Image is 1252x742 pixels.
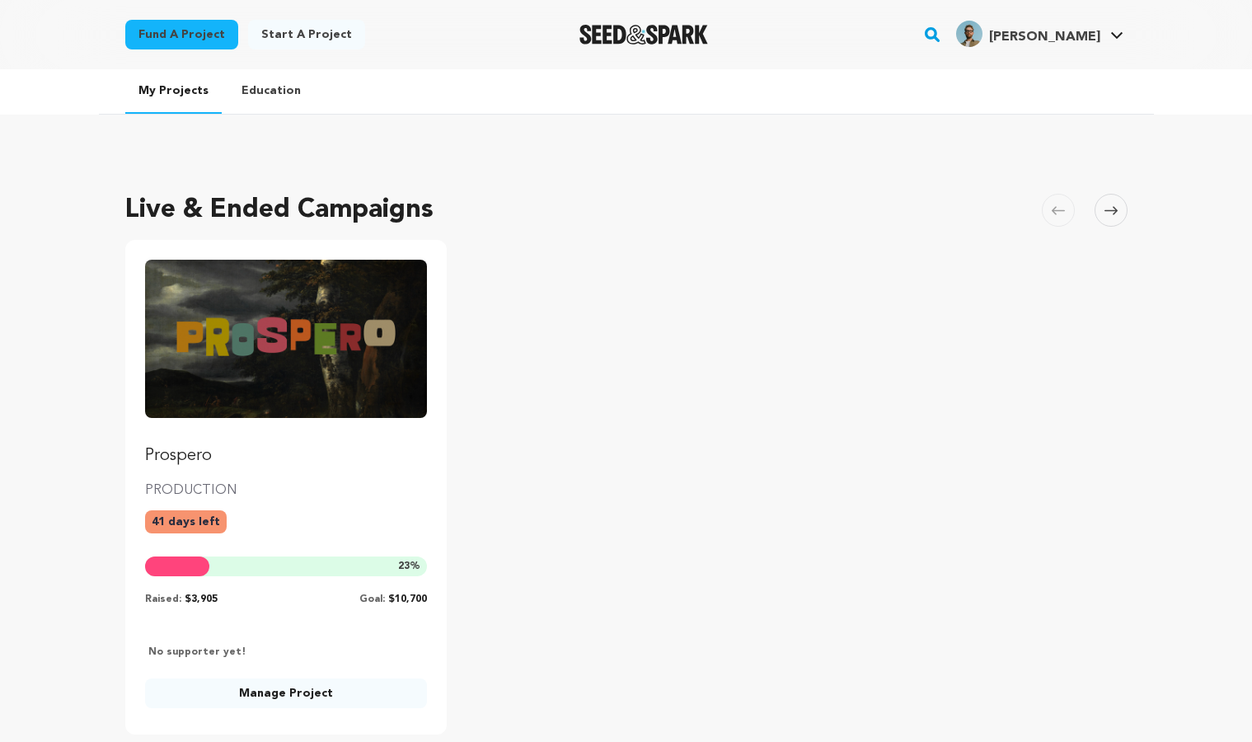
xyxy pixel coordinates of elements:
[145,679,428,708] a: Manage Project
[579,25,709,45] a: Seed&Spark Homepage
[185,594,218,604] span: $3,905
[398,561,410,571] span: 23
[989,31,1100,44] span: [PERSON_NAME]
[359,594,385,604] span: Goal:
[579,25,709,45] img: Seed&Spark Logo Dark Mode
[248,20,365,49] a: Start a project
[398,560,420,573] span: %
[145,646,246,659] p: No supporter yet!
[145,260,428,467] a: Fund Prospero
[145,510,227,533] p: 41 days left
[953,17,1127,52] span: Tyler O.'s Profile
[956,21,1100,47] div: Tyler O.'s Profile
[145,481,428,500] p: PRODUCTION
[953,17,1127,47] a: Tyler O.'s Profile
[145,594,181,604] span: Raised:
[388,594,427,604] span: $10,700
[125,20,238,49] a: Fund a project
[956,21,982,47] img: 352d793b21321a02.png
[228,69,314,112] a: Education
[145,444,428,467] p: Prospero
[125,190,434,230] h2: Live & Ended Campaigns
[125,69,222,114] a: My Projects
